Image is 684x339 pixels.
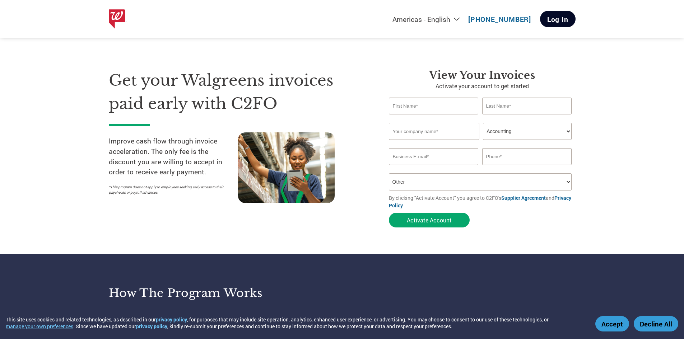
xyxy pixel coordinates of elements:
[482,148,572,165] input: Phone*
[501,194,546,201] a: Supplier Agreement
[482,115,572,120] div: Invalid last name or last name is too long
[389,148,479,165] input: Invalid Email format
[389,141,572,145] div: Invalid company name or company name is too long
[483,123,572,140] select: Title/Role
[389,82,576,90] p: Activate your account to get started
[389,123,479,140] input: Your company name*
[595,316,629,331] button: Accept
[136,323,167,330] a: privacy policy
[389,194,571,209] a: Privacy Policy
[109,286,333,300] h3: How the program works
[389,115,479,120] div: Invalid first name or first name is too long
[6,316,585,330] div: This site uses cookies and related technologies, as described in our , for purposes that may incl...
[389,213,470,227] button: Activate Account
[482,98,572,114] input: Last Name*
[389,166,479,170] div: Inavlid Email Address
[482,166,572,170] div: Inavlid Phone Number
[389,98,479,114] input: First Name*
[468,15,531,24] a: [PHONE_NUMBER]
[109,69,367,115] h1: Get your Walgreens invoices paid early with C2FO
[6,323,73,330] button: manage your own preferences
[540,11,576,27] a: Log In
[634,316,678,331] button: Decline All
[389,69,576,82] h3: View Your Invoices
[109,184,231,195] p: *This program does not apply to employees seeking early access to their paychecks or payroll adva...
[109,136,238,177] p: Improve cash flow through invoice acceleration. The only fee is the discount you are willing to a...
[238,132,335,203] img: supply chain worker
[156,316,187,323] a: privacy policy
[109,9,127,29] img: Walgreens
[389,194,576,209] p: By clicking "Activate Account" you agree to C2FO's and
